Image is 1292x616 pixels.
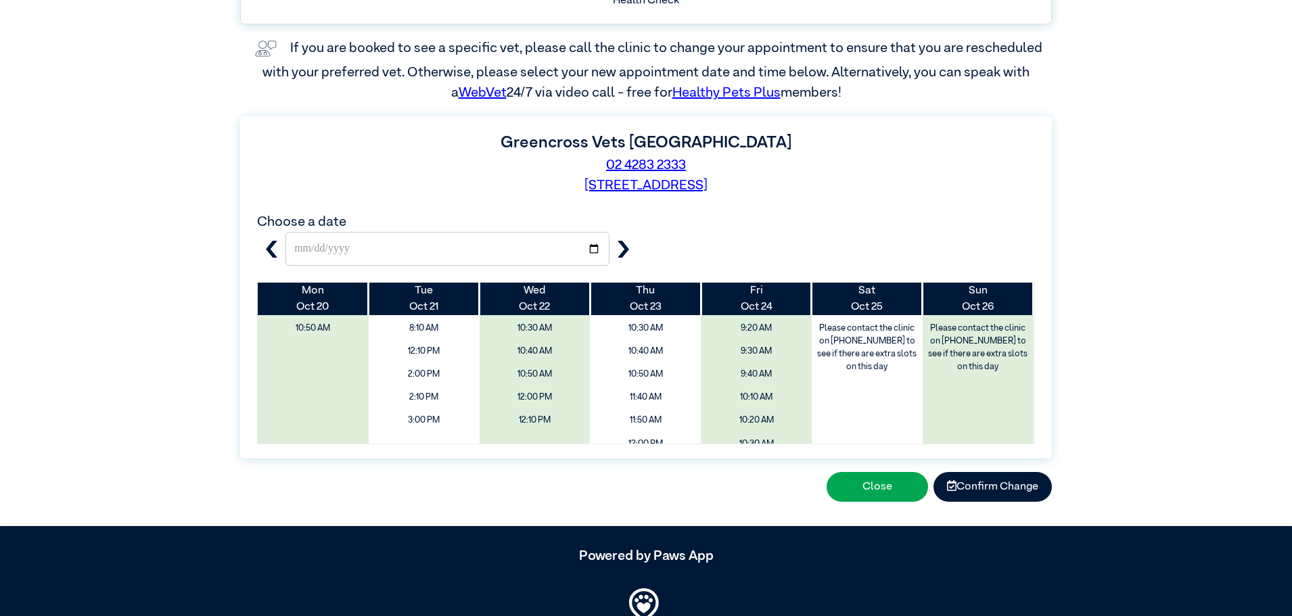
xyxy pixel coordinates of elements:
th: Oct 26 [923,283,1034,315]
th: Oct 21 [369,283,480,315]
label: Choose a date [257,215,346,229]
button: Confirm Change [933,472,1052,502]
a: 02 4283 2333 [606,158,686,172]
span: 10:20 AM [706,410,807,430]
span: 3:00 PM [373,410,475,430]
th: Oct 25 [812,283,923,315]
img: vet [250,35,282,62]
span: 10:30 AM [484,318,586,338]
span: 12:10 PM [484,410,586,430]
th: Oct 23 [590,283,701,315]
span: 2:00 PM [373,364,475,384]
span: 11:40 AM [595,387,696,407]
th: Oct 24 [701,283,812,315]
span: 10:40 AM [484,341,586,361]
span: 10:30 AM [595,318,696,338]
button: Close [827,472,928,502]
span: 8:10 AM [373,318,475,338]
a: WebVet [459,86,507,99]
span: 11:50 AM [595,410,696,430]
label: Please contact the clinic on [PHONE_NUMBER] to see if there are extra slots on this day [813,318,921,377]
th: Oct 22 [480,283,591,315]
label: Please contact the clinic on [PHONE_NUMBER] to see if there are extra slots on this day [924,318,1032,377]
span: 9:20 AM [706,318,807,338]
span: 10:50 AM [595,364,696,384]
span: 9:40 AM [706,364,807,384]
span: 9:30 AM [706,341,807,361]
span: 12:10 PM [373,341,475,361]
span: 10:40 AM [595,341,696,361]
th: Oct 20 [258,283,369,315]
span: 10:10 AM [706,387,807,407]
a: [STREET_ADDRESS] [584,179,708,192]
label: Greencross Vets [GEOGRAPHIC_DATA] [501,135,791,151]
span: 10:50 AM [484,364,586,384]
span: 10:50 AM [262,318,364,338]
h5: Powered by Paws App [240,548,1052,564]
label: If you are booked to see a specific vet, please call the clinic to change your appointment to ens... [262,41,1045,99]
span: 10:30 AM [706,434,807,454]
span: 12:00 PM [595,434,696,454]
a: Healthy Pets Plus [672,86,781,99]
span: 12:00 PM [484,387,586,407]
span: 2:10 PM [373,387,475,407]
